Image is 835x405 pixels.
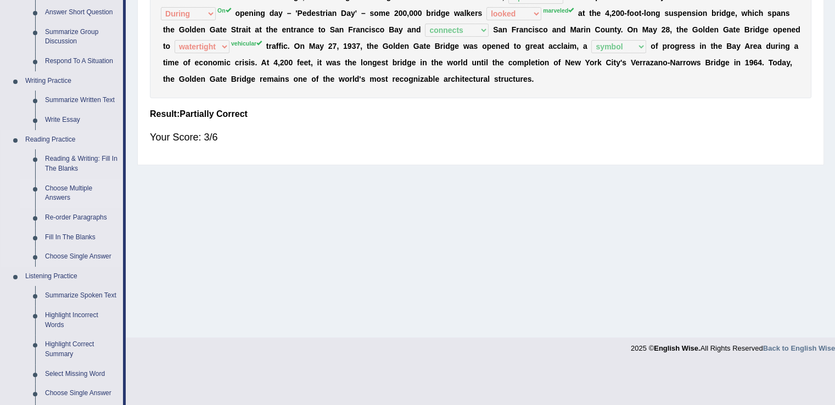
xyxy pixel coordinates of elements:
b: e [455,42,459,50]
b: P [298,9,302,18]
b: e [470,9,475,18]
b: d [561,25,566,34]
b: n [360,25,365,34]
b: e [197,25,201,34]
b: C [595,25,600,34]
b: t [320,9,323,18]
b: c [528,25,533,34]
b: a [519,25,524,34]
b: p [240,9,245,18]
b: t [589,9,592,18]
b: – [361,9,366,18]
b: d [395,42,400,50]
b: r [239,25,242,34]
b: e [491,42,496,50]
b: m [379,9,385,18]
b: e [311,9,316,18]
b: a [537,42,542,50]
b: t [541,42,544,50]
b: a [216,25,220,34]
b: a [460,9,464,18]
b: k [466,9,470,18]
sup: vehicular [231,40,262,47]
b: i [326,9,328,18]
b: S [231,25,236,34]
b: n [332,9,337,18]
b: 2 [662,25,666,34]
b: a [346,9,351,18]
b: i [696,9,698,18]
b: e [222,25,227,34]
b: o [773,25,778,34]
b: o [185,25,190,34]
b: 2 [328,42,333,50]
a: Choose Multiple Answers [40,179,123,208]
b: a [419,42,424,50]
b: t [259,25,262,34]
b: t [163,25,166,34]
b: d [705,25,710,34]
b: n [787,25,792,34]
b: 0 [409,9,413,18]
b: i [752,9,754,18]
a: Respond To A Situation [40,52,123,71]
b: O [627,25,633,34]
b: 3 [352,42,356,50]
b: w [454,9,460,18]
b: h [166,25,171,34]
b: a [255,25,259,34]
b: i [568,42,570,50]
b: t [676,25,679,34]
b: g [760,25,765,34]
b: u [669,9,674,18]
b: t [248,25,251,34]
b: l [703,25,705,34]
b: , [337,42,339,50]
b: i [443,42,445,50]
b: e [374,42,378,50]
b: r [322,9,325,18]
b: 8 [665,25,670,34]
b: e [400,42,405,50]
b: e [710,25,714,34]
b: a [576,25,581,34]
b: s [473,42,478,50]
b: e [782,25,787,34]
b: o [698,25,703,34]
a: Summarize Group Discussion [40,22,123,52]
b: c [539,25,543,34]
b: , [576,42,579,50]
b: r [431,9,434,18]
b: e [533,42,537,50]
b: B [744,25,750,34]
a: Highlight Correct Summary [40,335,123,364]
b: d [721,9,726,18]
b: , [670,25,672,34]
b: e [501,42,505,50]
b: a [328,9,332,18]
b: G [179,25,185,34]
b: f [278,42,281,50]
b: a [296,25,301,34]
b: d [307,9,312,18]
b: e [245,9,249,18]
b: r [353,25,356,34]
b: r [581,25,584,34]
b: a [776,9,781,18]
b: G [383,42,389,50]
b: t [614,25,617,34]
b: - [641,9,644,18]
b: e [170,25,175,34]
b: s [316,9,320,18]
b: p [772,9,777,18]
b: . [621,25,623,34]
b: d [192,25,197,34]
b: n [256,9,261,18]
b: 7 [333,42,337,50]
b: h [759,9,764,18]
b: B [435,42,440,50]
b: r [268,42,271,50]
b: s [767,9,772,18]
b: . [288,42,290,50]
b: ' [295,9,297,18]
